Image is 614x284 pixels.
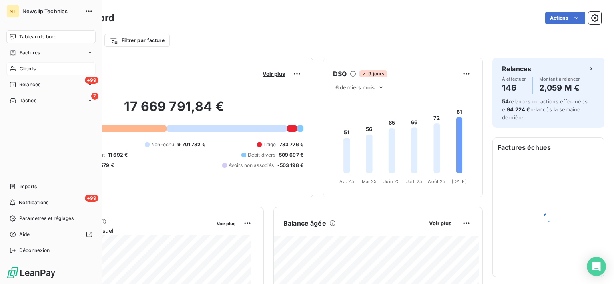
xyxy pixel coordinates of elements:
span: 6 derniers mois [335,84,375,91]
span: Voir plus [263,71,285,77]
span: 11 692 € [108,151,128,159]
span: 783 776 € [279,141,303,148]
span: Paramètres et réglages [19,215,74,222]
h4: 146 [502,81,526,94]
span: +99 [85,195,98,202]
span: Voir plus [217,221,235,226]
span: Newclip Technics [22,8,80,14]
span: Déconnexion [19,247,50,254]
span: 9 jours [359,70,387,77]
tspan: [DATE] [452,179,467,184]
button: Voir plus [427,220,454,227]
span: Litige [263,141,276,148]
span: Débit divers [248,151,276,159]
span: 7 [91,93,98,100]
h6: Balance âgée [283,218,326,228]
span: 54 [502,98,509,105]
h4: 2,059 M € [539,81,580,94]
a: Aide [6,228,96,241]
tspan: Avr. 25 [339,179,354,184]
span: 509 697 € [279,151,303,159]
span: -503 198 € [277,162,304,169]
span: Tâches [20,97,36,104]
span: Notifications [19,199,48,206]
h6: DSO [333,69,347,79]
span: Chiffre d'affaires mensuel [45,226,211,235]
span: 94 224 € [507,106,530,113]
span: Relances [19,81,40,88]
span: Non-échu [151,141,174,148]
tspan: Juin 25 [383,179,400,184]
span: 9 701 782 € [177,141,205,148]
span: +99 [85,77,98,84]
span: Clients [20,65,36,72]
span: À effectuer [502,77,526,81]
h6: Relances [502,64,531,73]
span: Montant à relancer [539,77,580,81]
h2: 17 669 791,84 € [45,99,303,123]
div: Open Intercom Messenger [587,257,606,276]
tspan: Mai 25 [362,179,377,184]
img: Logo LeanPay [6,266,56,279]
button: Voir plus [260,70,287,77]
span: Factures [20,49,40,56]
div: NT [6,5,19,18]
span: Imports [19,183,37,190]
span: Aide [19,231,30,238]
button: Actions [545,12,585,24]
span: relances ou actions effectuées et relancés la semaine dernière. [502,98,588,121]
tspan: Juil. 25 [406,179,422,184]
tspan: Août 25 [428,179,445,184]
button: Filtrer par facture [104,34,170,47]
button: Voir plus [214,220,238,227]
span: Avoirs non associés [229,162,274,169]
span: Voir plus [429,220,451,226]
span: Tableau de bord [19,33,56,40]
h6: Factures échues [493,138,604,157]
